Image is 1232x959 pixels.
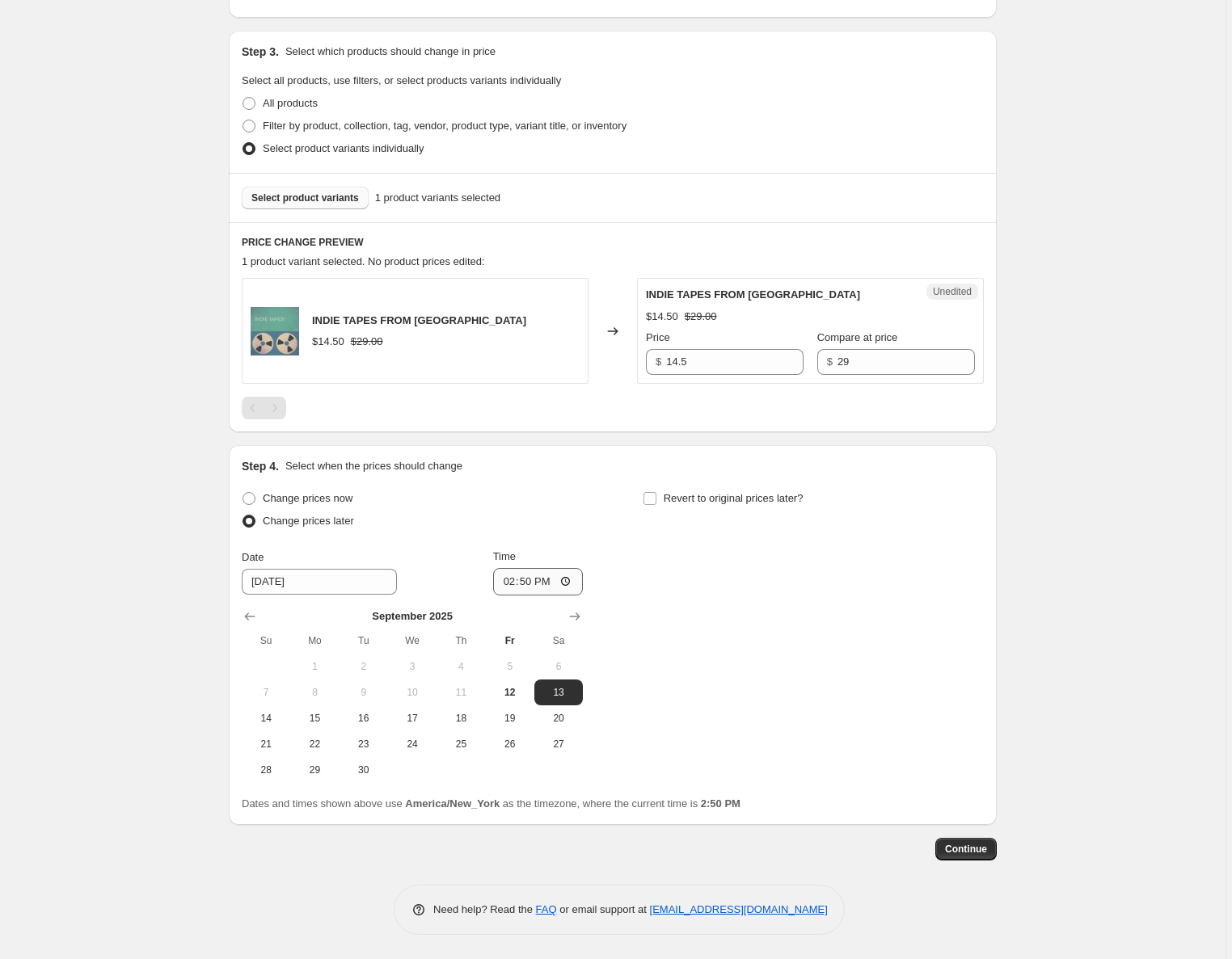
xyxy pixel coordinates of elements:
[650,903,828,915] a: [EMAIL_ADDRESS][DOMAIN_NAME]
[263,492,352,504] span: Change prices now
[646,310,678,322] span: $14.50
[340,628,388,654] th: Tuesday
[933,285,972,298] span: Unedited
[492,634,528,647] span: Fr
[541,712,576,725] span: 20
[285,44,496,60] p: Select which products should change in price
[242,236,984,249] h6: PRICE CHANGE PREVIEW
[437,679,485,705] button: Thursday September 11 2025
[443,712,479,725] span: 18
[443,660,479,673] span: 4
[340,757,388,783] button: Tuesday September 30 2025
[375,190,500,206] span: 1 product variants selected
[297,738,332,751] span: 22
[242,458,279,474] h2: Step 4.
[263,120,627,132] span: Filter by product, collection, tag, vendor, product type, variant title, or inventory
[534,731,583,757] button: Saturday September 27 2025
[945,843,987,856] span: Continue
[346,712,382,725] span: 16
[297,634,332,647] span: Mo
[486,628,534,654] th: Friday
[443,634,479,647] span: Th
[290,731,339,757] button: Monday September 22 2025
[388,654,437,679] button: Wednesday September 3 2025
[242,705,290,731] button: Sunday September 14 2025
[388,679,437,705] button: Wednesday September 10 2025
[486,731,534,757] button: Friday September 26 2025
[664,492,804,504] span: Revert to original prices later?
[534,679,583,705] button: Saturday September 13 2025
[492,660,528,673] span: 5
[394,660,430,673] span: 3
[388,628,437,654] th: Wednesday
[827,355,833,368] span: $
[394,712,430,725] span: 17
[290,679,339,705] button: Monday September 8 2025
[437,705,485,731] button: Thursday September 18 2025
[242,551,264,563] span: Date
[541,634,576,647] span: Sa
[248,634,284,647] span: Su
[242,397,286,419] nav: Pagination
[405,797,500,810] b: America/New_York
[346,686,382,699] span: 9
[290,628,339,654] th: Monday
[656,355,661,368] span: $
[443,686,479,699] span: 11
[248,712,284,725] span: 14
[394,634,430,647] span: We
[534,705,583,731] button: Saturday September 20 2025
[685,310,717,322] span: $29.00
[536,903,557,915] a: FAQ
[290,705,339,731] button: Monday September 15 2025
[248,738,284,751] span: 21
[701,797,740,810] b: 2:50 PM
[443,738,479,751] span: 25
[297,660,332,673] span: 1
[486,679,534,705] button: Today Friday September 12 2025
[492,686,528,699] span: 12
[492,712,528,725] span: 19
[248,686,284,699] span: 7
[242,44,279,60] h2: Step 3.
[388,731,437,757] button: Wednesday September 24 2025
[437,628,485,654] th: Thursday
[242,757,290,783] button: Sunday September 28 2025
[493,550,516,562] span: Time
[340,679,388,705] button: Tuesday September 9 2025
[251,307,299,355] img: SamplesFromMars-IndieTapesFromMars-CoverArt_80x.jpg
[263,515,354,527] span: Change prices later
[346,660,382,673] span: 2
[340,731,388,757] button: Tuesday September 23 2025
[242,255,485,267] span: 1 product variant selected. No product prices edited:
[242,74,561,86] span: Select all products, use filters, or select products variants individually
[340,705,388,731] button: Tuesday September 16 2025
[312,335,344,347] span: $14.50
[437,654,485,679] button: Thursday September 4 2025
[285,458,462,474] p: Select when the prices should change
[297,712,332,725] span: 15
[646,331,670,343] span: Price
[263,142,424,154] span: Select product variants individually
[437,731,485,757] button: Thursday September 25 2025
[263,97,318,109] span: All products
[242,569,397,595] input: 9/12/2025
[394,686,430,699] span: 10
[297,763,332,776] span: 29
[486,705,534,731] button: Friday September 19 2025
[297,686,332,699] span: 8
[541,660,576,673] span: 6
[242,628,290,654] th: Sunday
[251,191,359,204] span: Select product variants
[486,654,534,679] button: Friday September 5 2025
[534,654,583,679] button: Saturday September 6 2025
[346,634,382,647] span: Tu
[493,568,584,595] input: 12:00
[563,605,586,628] button: Show next month, October 2025
[935,838,997,860] button: Continue
[394,738,430,751] span: 24
[388,705,437,731] button: Wednesday September 17 2025
[242,679,290,705] button: Sunday September 7 2025
[541,738,576,751] span: 27
[242,797,740,810] span: Dates and times shown above use as the timezone, where the current time is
